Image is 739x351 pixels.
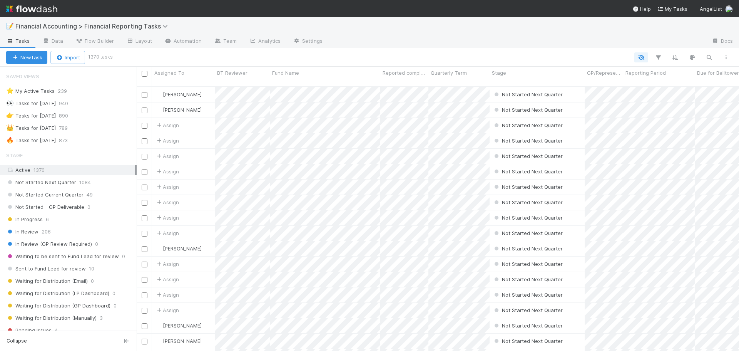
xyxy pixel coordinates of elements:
span: Waiting for Distribution (Email) [6,276,88,286]
div: Not Started Next Quarter [493,306,563,314]
span: Quarterly Term [431,69,467,77]
span: Not Started Next Quarter [493,292,563,298]
span: Pending Issues [6,326,52,335]
span: 📝 [6,23,14,29]
input: Toggle Row Selected [142,246,147,252]
span: Stage [6,148,23,163]
span: Not Started Next Quarter [6,178,76,187]
span: 49 [87,190,93,200]
div: Assign [155,260,179,268]
button: Import [50,51,85,64]
span: Waiting for Distribution (LP Dashboard) [6,289,109,298]
span: 0 [114,301,117,311]
span: Financial Accounting > Financial Reporting Tasks [15,22,172,30]
div: Not Started Next Quarter [493,337,563,345]
input: Toggle Row Selected [142,339,147,344]
div: Not Started Next Quarter [493,214,563,222]
a: Analytics [243,35,287,48]
input: Toggle Row Selected [142,231,147,237]
span: Saved Views [6,69,39,84]
input: Toggle Row Selected [142,200,147,206]
input: Toggle Row Selected [142,308,147,314]
span: 👀 [6,100,14,106]
div: Help [632,5,651,13]
span: Sent to Fund Lead for review [6,264,86,274]
img: avatar_8d06466b-a936-4205-8f52-b0cc03e2a179.png [155,322,162,329]
div: Not Started Next Quarter [493,183,563,191]
div: Not Started Next Quarter [493,121,563,129]
span: In Review [6,227,38,237]
span: Not Started Next Quarter [493,107,563,113]
input: Toggle Row Selected [142,215,147,221]
div: [PERSON_NAME] [155,106,202,114]
input: Toggle Row Selected [142,169,147,175]
span: 🔥 [6,137,14,143]
div: [PERSON_NAME] [155,245,202,252]
span: 👑 [6,124,14,131]
input: Toggle Row Selected [142,138,147,144]
button: NewTask [6,51,47,64]
span: Assign [155,121,179,129]
span: Not Started Next Quarter [493,276,563,282]
span: Not Started Next Quarter [493,199,563,205]
span: Not Started Next Quarter [493,230,563,236]
span: 👉 [6,112,14,119]
img: avatar_8d06466b-a936-4205-8f52-b0cc03e2a179.png [155,91,162,97]
span: 3 [100,313,103,323]
span: 1370 [33,167,45,173]
span: Not Started Next Quarter [493,215,563,221]
span: Assign [155,275,179,283]
span: 0 [87,202,90,212]
a: Layout [120,35,158,48]
span: Assign [155,198,179,206]
div: Not Started Next Quarter [493,291,563,299]
span: Assign [155,214,179,222]
input: Toggle Row Selected [142,154,147,160]
input: Toggle Row Selected [142,277,147,283]
img: avatar_8d06466b-a936-4205-8f52-b0cc03e2a179.png [155,107,162,113]
a: Automation [158,35,208,48]
span: [PERSON_NAME] [163,107,202,113]
img: avatar_8d06466b-a936-4205-8f52-b0cc03e2a179.png [155,245,162,252]
span: 10 [89,264,94,274]
span: Not Started Next Quarter [493,122,563,128]
span: Assign [155,152,179,160]
span: Not Started Next Quarter [493,138,563,144]
div: Not Started Next Quarter [493,106,563,114]
span: Waiting to be sent to Fund Lead for review [6,252,119,261]
div: [PERSON_NAME] [155,322,202,329]
span: 789 [59,123,75,133]
span: Assign [155,229,179,237]
a: Data [36,35,69,48]
span: In Progress [6,215,43,224]
span: 0 [95,239,98,249]
span: In Review (GP Review Required) [6,239,92,249]
div: Not Started Next Quarter [493,229,563,237]
span: My Tasks [657,6,687,12]
span: Not Started Next Quarter [493,153,563,159]
span: AngelList [700,6,722,12]
span: [PERSON_NAME] [163,322,202,329]
div: Not Started Next Quarter [493,275,563,283]
span: Not Started Next Quarter [493,338,563,344]
div: Assign [155,137,179,144]
img: avatar_8d06466b-a936-4205-8f52-b0cc03e2a179.png [155,338,162,344]
span: [PERSON_NAME] [163,245,202,252]
span: Not Started Next Quarter [493,322,563,329]
input: Toggle Row Selected [142,107,147,113]
div: Not Started Next Quarter [493,245,563,252]
span: GP/Representative wants to review [587,69,621,77]
span: Stage [492,69,506,77]
span: Waiting for Distribution (GP Dashboard) [6,301,110,311]
span: 873 [59,136,75,145]
div: Tasks for [DATE] [6,123,56,133]
div: Assign [155,168,179,175]
span: 0 [91,276,94,286]
span: Waiting for Distribution (Manually) [6,313,97,323]
input: Toggle Row Selected [142,123,147,129]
